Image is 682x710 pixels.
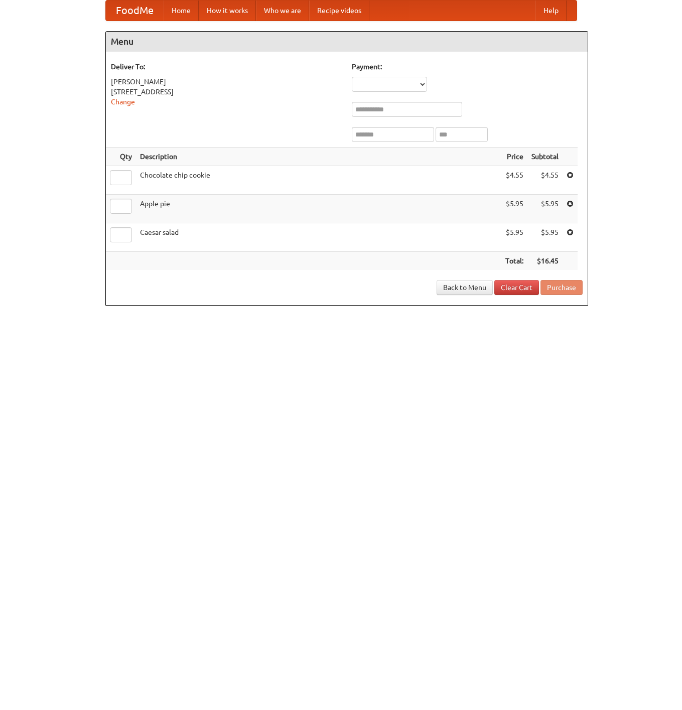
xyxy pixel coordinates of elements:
[352,62,583,72] h5: Payment:
[527,195,563,223] td: $5.95
[136,166,501,195] td: Chocolate chip cookie
[437,280,493,295] a: Back to Menu
[256,1,309,21] a: Who we are
[136,195,501,223] td: Apple pie
[501,252,527,270] th: Total:
[540,280,583,295] button: Purchase
[111,77,342,87] div: [PERSON_NAME]
[501,166,527,195] td: $4.55
[164,1,199,21] a: Home
[111,98,135,106] a: Change
[501,195,527,223] td: $5.95
[527,148,563,166] th: Subtotal
[106,32,588,52] h4: Menu
[106,1,164,21] a: FoodMe
[535,1,567,21] a: Help
[494,280,539,295] a: Clear Cart
[111,87,342,97] div: [STREET_ADDRESS]
[106,148,136,166] th: Qty
[136,223,501,252] td: Caesar salad
[501,148,527,166] th: Price
[501,223,527,252] td: $5.95
[111,62,342,72] h5: Deliver To:
[527,166,563,195] td: $4.55
[136,148,501,166] th: Description
[527,223,563,252] td: $5.95
[527,252,563,270] th: $16.45
[309,1,369,21] a: Recipe videos
[199,1,256,21] a: How it works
